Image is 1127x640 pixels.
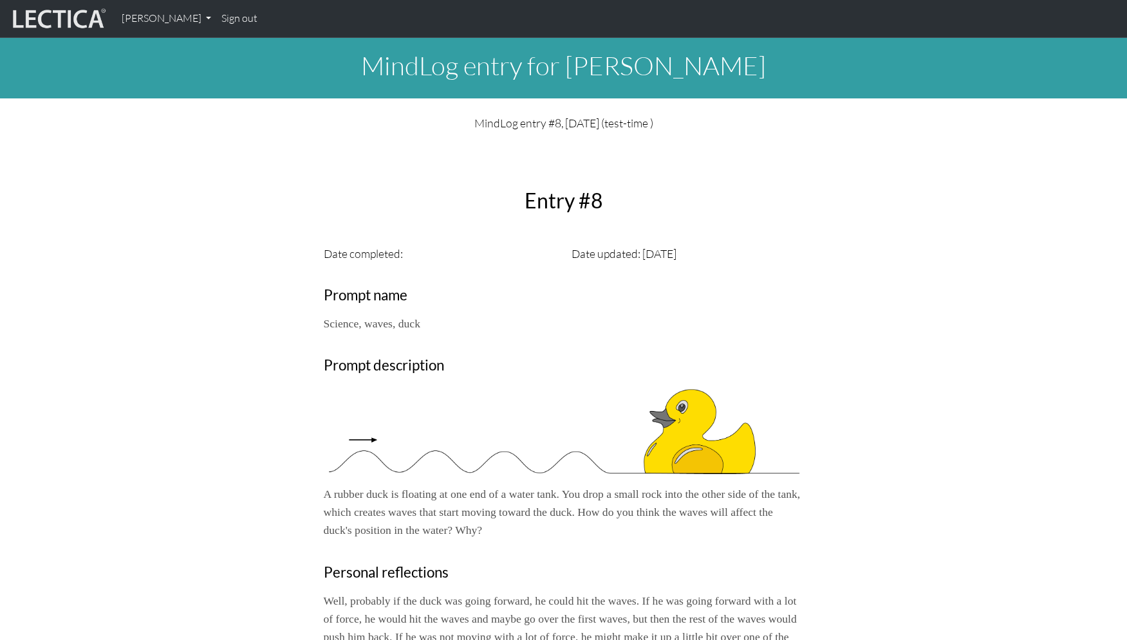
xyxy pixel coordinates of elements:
h3: Personal reflections [324,564,804,581]
h2: Entry #8 [316,188,812,213]
a: Sign out [216,5,263,32]
img: lecticalive [10,6,106,31]
a: [PERSON_NAME] [116,5,216,32]
p: MindLog entry #8, [DATE] (test-time ) [324,114,804,132]
h3: Prompt description [324,357,804,374]
p: Science, waves, duck [324,315,804,333]
div: Date updated: [DATE] [564,244,812,262]
p: A rubber duck is floating at one end of a water tank. You drop a small rock into the other side o... [324,485,804,539]
img: Ad image [324,385,804,485]
label: Date completed: [324,244,403,262]
h3: Prompt name [324,287,804,304]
